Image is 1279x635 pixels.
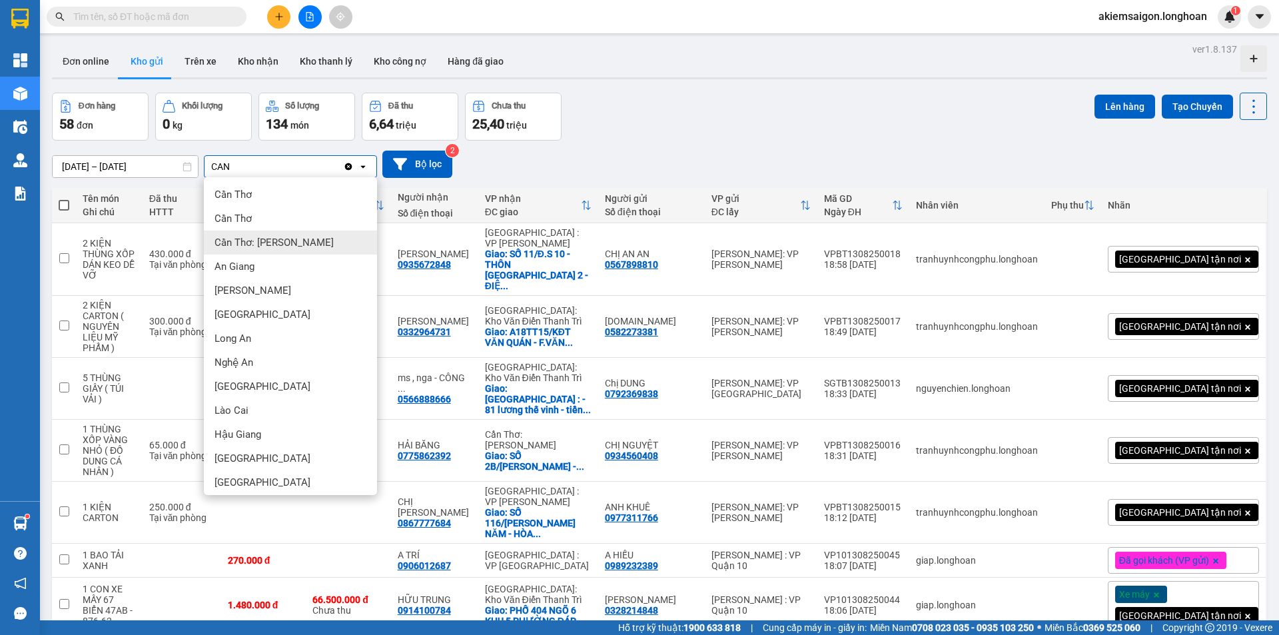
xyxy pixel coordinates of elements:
div: 0914100784 [398,605,451,616]
div: 2 KIỆN CARTON ( NGUYÊN LIỆU MỸ PHẨM ) [83,300,136,353]
div: VPBT1308250018 [824,249,903,259]
div: VP gửi [711,193,800,204]
div: 66.500.000 đ [312,594,384,605]
span: triệu [396,120,416,131]
button: Hàng đã giao [437,45,514,77]
div: tranhuynhcongphu.longhoan [916,445,1038,456]
svg: open [358,161,368,172]
div: ms , nga - CÔNG TY TNHH ART KO VINA [398,372,472,394]
div: ANH HÙNG [398,249,472,259]
th: Toggle SortBy [478,188,598,223]
div: 0328214848 [605,605,658,616]
img: warehouse-icon [13,120,27,134]
div: SGTB1308250013 [824,378,903,388]
div: Khối lượng [182,101,222,111]
div: 18:06 [DATE] [824,605,903,616]
div: [GEOGRAPHIC_DATA]: Kho Văn Điển Thanh Trì [485,584,592,605]
button: Kho công nợ [363,45,437,77]
span: Miền Nam [870,620,1034,635]
span: Miền Bắc [1045,620,1140,635]
div: Ngày ĐH [824,207,892,217]
span: question-circle [14,547,27,560]
div: VP101308250045 [824,550,903,560]
div: 0906012687 [398,560,451,571]
span: [GEOGRAPHIC_DATA] tận nơi [1119,253,1241,265]
sup: 2 [446,144,459,157]
div: A TRÍ [398,550,472,560]
div: Đơn hàng [79,101,115,111]
div: Số điện thoại [605,207,698,217]
div: Mã GD [824,193,892,204]
span: [GEOGRAPHIC_DATA] [214,380,310,393]
div: tranhuynhcongphu.longhoan [916,321,1038,332]
div: VPBT1308250015 [824,502,903,512]
div: Phụ thu [1051,200,1084,211]
div: Cần Thơ: [PERSON_NAME] [485,429,592,450]
span: [GEOGRAPHIC_DATA] tận nơi [1119,444,1241,456]
div: 0332964731 [398,326,451,337]
span: caret-down [1254,11,1266,23]
span: [GEOGRAPHIC_DATA] tận nơi [1119,382,1241,394]
div: Nhân viên [916,200,1038,211]
div: [GEOGRAPHIC_DATA] : VP [PERSON_NAME] [485,227,592,249]
div: 0989232389 [605,560,658,571]
div: Duy Hải [605,594,698,605]
th: Toggle SortBy [143,188,221,223]
button: Đã thu6,64 triệu [362,93,458,141]
div: ĐC giao [485,207,581,217]
div: 18:49 [DATE] [824,326,903,337]
img: warehouse-icon [13,153,27,167]
span: [GEOGRAPHIC_DATA] tận nơi [1119,610,1241,622]
div: ver 1.8.137 [1192,42,1237,57]
div: Ghi chú [83,207,136,217]
div: Tại văn phòng [149,512,214,523]
div: Giao: PHỐ 404 NGÕ 6 KHU 5 PHƯỜNG ĐÁP CẦU - BẮC NINH [485,605,592,626]
img: dashboard-icon [13,53,27,67]
div: 300.000 đ [149,316,214,326]
strong: 1900 633 818 [683,622,741,633]
span: Cần Thơ [214,212,252,225]
th: Toggle SortBy [817,188,909,223]
div: 430.000 đ [149,249,214,259]
div: Giao: SỐ 11/Đ.S 10 - THÔN HÀ TÂY 2 - ĐIỆN HÒA - ĐIỆN BÀN - QUẢNG NAM [485,249,592,291]
span: [GEOGRAPHIC_DATA] [214,476,310,489]
div: VP nhận [485,193,581,204]
span: 0 [163,116,170,132]
span: kg [173,120,183,131]
div: tranhuynhcongphu.longhoan [916,507,1038,518]
div: Người nhận [398,192,472,203]
span: ... [576,616,584,626]
div: giap.longhoan [916,600,1038,610]
div: VPBT1308250017 [824,316,903,326]
img: warehouse-icon [13,516,27,530]
div: Đã thu [149,193,204,204]
span: ⚪️ [1037,625,1041,630]
div: Giao: A18TT15/KĐT VĂN QUÁN - F.VĂN QUÁN - HÀ ĐÔNG - HÀ NỘI [485,326,592,348]
span: 134 [266,116,288,132]
div: Giao: BẮC NINH : - 81 lương thế vinh - tiền ninh vệ - bắc ninh [485,383,592,415]
span: [GEOGRAPHIC_DATA] [214,452,310,465]
div: CHỊ VƯƠNG [398,496,472,518]
sup: 1 [1231,6,1240,15]
div: Chưa thu [492,101,526,111]
div: [GEOGRAPHIC_DATA]: Kho Văn Điển Thanh Trì [485,305,592,326]
div: HTTT [149,207,204,217]
div: 0566888666 [398,394,451,404]
div: Giao: SỐ 116/VŨ THÀNH NĂM - HÒA XUÂN - CẨM LỆ - TP.ĐÀ NẴNG [485,507,592,539]
div: HẢI BĂNG [398,440,472,450]
div: tranhuynhcongphu.longhoan [916,254,1038,265]
div: Nhãn [1108,200,1259,211]
div: 270.000 đ [228,555,299,566]
span: ... [533,528,541,539]
span: [GEOGRAPHIC_DATA] tận nơi [1119,506,1241,518]
div: nguyenchien.longhoan [916,383,1038,394]
button: plus [267,5,290,29]
span: ... [500,281,508,291]
div: 0792369838 [605,388,658,399]
div: 18:07 [DATE] [824,560,903,571]
span: Cung cấp máy in - giấy in: [763,620,867,635]
button: Đơn hàng58đơn [52,93,149,141]
div: [PERSON_NAME]: VP [PERSON_NAME] [711,316,811,337]
div: 0934560408 [605,450,658,461]
span: đơn [77,120,93,131]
